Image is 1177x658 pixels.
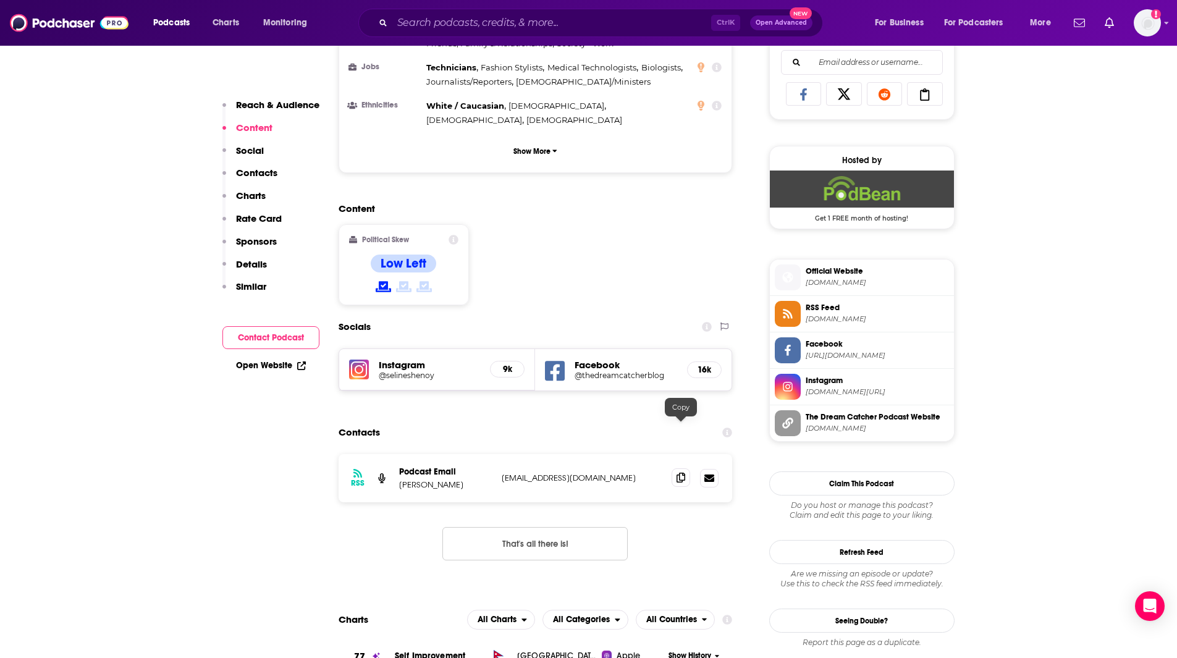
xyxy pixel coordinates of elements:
button: open menu [255,13,323,33]
p: Contacts [236,167,277,179]
span: [DEMOGRAPHIC_DATA] [426,115,522,125]
div: Search followers [781,50,943,75]
h3: Ethnicities [349,101,421,109]
span: , [426,113,524,127]
p: Social [236,145,264,156]
button: Contacts [222,167,277,190]
span: [DEMOGRAPHIC_DATA] [526,115,622,125]
button: open menu [636,610,715,630]
span: For Business [875,14,924,32]
span: Medical Technologists [547,62,636,72]
a: RSS Feed[DOMAIN_NAME] [775,301,949,327]
button: open menu [866,13,939,33]
h4: Low Left [381,256,426,271]
span: , [481,61,544,75]
span: Do you host or manage this podcast? [769,500,955,510]
p: Reach & Audience [236,99,319,111]
a: Show notifications dropdown [1069,12,1090,33]
button: Show More [349,140,722,162]
div: Report this page as a duplicate. [769,638,955,647]
button: Social [222,145,264,167]
div: Claim and edit this page to your liking. [769,500,955,520]
input: Email address or username... [791,51,932,74]
a: Podbean Deal: Get 1 FREE month of hosting! [770,171,954,221]
span: [DEMOGRAPHIC_DATA] [508,101,604,111]
span: New [790,7,812,19]
a: Open Website [236,360,306,371]
h3: Jobs [349,63,421,71]
span: Ctrl K [711,15,740,31]
h2: Platforms [467,610,535,630]
button: Refresh Feed [769,540,955,564]
h2: Charts [339,614,368,625]
h2: Countries [636,610,715,630]
button: open menu [1021,13,1066,33]
h2: Socials [339,315,371,339]
button: Details [222,258,267,281]
h5: Facebook [575,359,677,371]
button: Contact Podcast [222,326,319,349]
h2: Content [339,203,723,214]
a: Instagram[DOMAIN_NAME][URL] [775,374,949,400]
p: Sponsors [236,235,277,247]
p: Rate Card [236,213,282,224]
button: Nothing here. [442,527,628,560]
img: Podchaser - Follow, Share and Rate Podcasts [10,11,129,35]
button: Show profile menu [1134,9,1161,36]
svg: Add a profile image [1151,9,1161,19]
span: RSS Feed [806,302,949,313]
a: @selineshenoy [379,371,481,380]
button: open menu [542,610,628,630]
span: The Dream Catcher Podcast Website [806,411,949,423]
p: Show More [513,147,551,156]
a: Charts [205,13,247,33]
img: Podbean Deal: Get 1 FREE month of hosting! [770,171,954,208]
a: Official Website[DOMAIN_NAME] [775,264,949,290]
span: feed.podbean.com [806,314,949,324]
span: Open Advanced [756,20,807,26]
input: Search podcasts, credits, & more... [392,13,711,33]
span: Podcasts [153,14,190,32]
a: Share on Reddit [867,82,903,106]
div: Search podcasts, credits, & more... [370,9,835,37]
div: Are we missing an episode or update? Use this to check the RSS feed immediately. [769,569,955,589]
h2: Political Skew [362,235,409,244]
img: User Profile [1134,9,1161,36]
span: Charts [213,14,239,32]
span: Biologists [641,62,681,72]
h3: RSS [351,478,365,488]
span: , [426,75,513,89]
a: Share on Facebook [786,82,822,106]
h2: Contacts [339,421,380,444]
button: Similar [222,280,266,303]
button: Claim This Podcast [769,471,955,496]
p: Details [236,258,267,270]
p: Podcast Email [399,466,492,477]
p: Charts [236,190,266,201]
span: , [547,61,638,75]
p: Content [236,122,272,133]
span: More [1030,14,1051,32]
a: Share on X/Twitter [826,82,862,106]
span: https://www.facebook.com/thedreamcatcherblog [806,351,949,360]
a: Facebook[URL][DOMAIN_NAME] [775,337,949,363]
button: Charts [222,190,266,213]
span: , [426,99,506,113]
span: Monitoring [263,14,307,32]
span: selineshenoy.com [806,424,949,433]
p: [EMAIL_ADDRESS][DOMAIN_NAME] [502,473,662,483]
span: Facebook [806,339,949,350]
span: Logged in as AtriaBooks [1134,9,1161,36]
a: Show notifications dropdown [1100,12,1119,33]
p: Similar [236,280,266,292]
h5: 16k [698,365,711,375]
a: Copy Link [907,82,943,106]
a: @thedreamcatcherblog [575,371,677,380]
span: Society - Work [557,38,614,48]
span: , [508,99,606,113]
img: iconImage [349,360,369,379]
button: open menu [467,610,535,630]
p: [PERSON_NAME] [399,479,492,490]
button: open menu [145,13,206,33]
div: Copy [665,398,697,416]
